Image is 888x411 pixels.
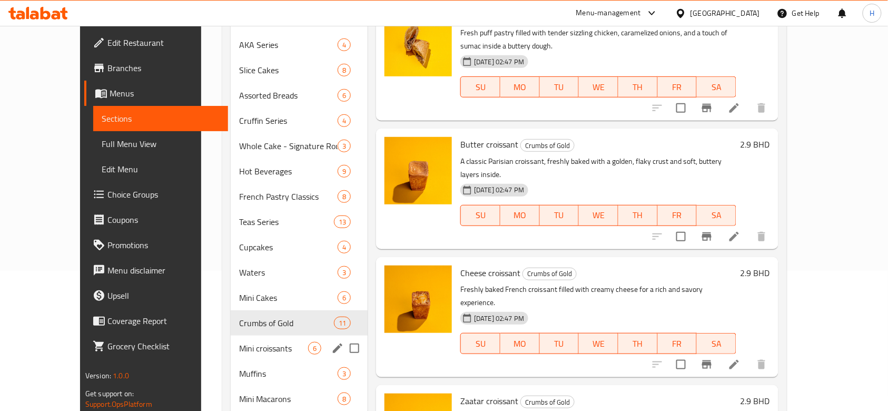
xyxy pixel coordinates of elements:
[544,208,575,223] span: TU
[521,396,574,408] span: Crumbs of Gold
[618,205,658,226] button: TH
[113,369,129,383] span: 1.0.0
[583,208,614,223] span: WE
[338,165,351,178] div: items
[658,76,697,97] button: FR
[338,64,351,76] div: items
[338,40,350,50] span: 4
[465,208,496,223] span: SU
[749,352,774,377] button: delete
[107,315,220,327] span: Coverage Report
[239,342,308,355] div: Mini croissants
[384,266,452,333] img: Cheese croissant
[239,190,338,203] div: French Pastry Classics
[670,354,692,376] span: Select to update
[231,32,368,57] div: AKA Series4
[701,208,732,223] span: SA
[107,239,220,251] span: Promotions
[239,291,338,304] span: Mini Cakes
[741,137,770,152] h6: 2.9 BHD
[701,336,732,351] span: SA
[84,308,229,334] a: Coverage Report
[694,352,719,377] button: Branch-specific-item
[239,317,334,329] span: Crumbs of Gold
[523,268,576,280] span: Crumbs of Gold
[576,7,641,19] div: Menu-management
[231,336,368,361] div: Mini croissants6edit
[231,285,368,310] div: Mini Cakes6
[239,140,338,152] span: Whole Cake - Signature Round
[231,184,368,209] div: French Pastry Classics8
[521,140,574,152] span: Crumbs of Gold
[93,131,229,156] a: Full Menu View
[93,156,229,182] a: Edit Menu
[870,7,874,19] span: H
[540,205,579,226] button: TU
[231,83,368,108] div: Assorted Breads6
[579,205,618,226] button: WE
[338,38,351,51] div: items
[85,369,111,383] span: Version:
[338,394,350,404] span: 8
[658,205,697,226] button: FR
[107,340,220,353] span: Grocery Checklist
[239,89,338,102] span: Assorted Breads
[107,62,220,74] span: Branches
[500,76,540,97] button: MO
[107,289,220,302] span: Upsell
[623,208,654,223] span: TH
[84,258,229,283] a: Menu disclaimer
[338,141,350,151] span: 3
[544,336,575,351] span: TU
[460,136,518,152] span: Butter croissant
[338,242,350,252] span: 4
[239,241,338,253] span: Cupcakes
[694,224,719,249] button: Branch-specific-item
[231,108,368,133] div: Cruffin Series4
[231,57,368,83] div: Slice Cakes8
[93,106,229,131] a: Sections
[338,268,350,278] span: 3
[107,264,220,277] span: Menu disclaimer
[239,393,338,405] div: Mini Macarons
[460,26,736,53] p: Fresh puff pastry filled with tender sizzling chicken, caramelized onions, and a touch of sumac i...
[334,217,350,227] span: 13
[231,310,368,336] div: Crumbs of Gold11
[239,216,334,228] div: Teas Series
[662,208,693,223] span: FR
[384,9,452,76] img: Bahraini chicken musakhan puff
[239,114,338,127] span: Cruffin Series
[231,234,368,260] div: Cupcakes4
[583,80,614,95] span: WE
[102,112,220,125] span: Sections
[697,76,736,97] button: SA
[522,268,577,280] div: Crumbs of Gold
[697,333,736,354] button: SA
[239,367,338,380] span: Muffins
[84,334,229,359] a: Grocery Checklist
[308,342,321,355] div: items
[460,155,736,181] p: A classic Parisian croissant, freshly baked with a golden, flaky crust and soft, buttery layers i...
[85,397,152,411] a: Support.OpsPlatform
[338,393,351,405] div: items
[84,30,229,55] a: Edit Restaurant
[460,333,500,354] button: SU
[84,232,229,258] a: Promotions
[338,367,351,380] div: items
[338,190,351,203] div: items
[107,36,220,49] span: Edit Restaurant
[384,137,452,204] img: Butter croissant
[231,260,368,285] div: Waters3
[470,314,528,324] span: [DATE] 02:47 PM
[728,358,741,371] a: Edit menu item
[231,159,368,184] div: Hot Beverages9
[540,333,579,354] button: TU
[505,80,536,95] span: MO
[338,241,351,253] div: items
[579,76,618,97] button: WE
[84,55,229,81] a: Branches
[84,182,229,207] a: Choice Groups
